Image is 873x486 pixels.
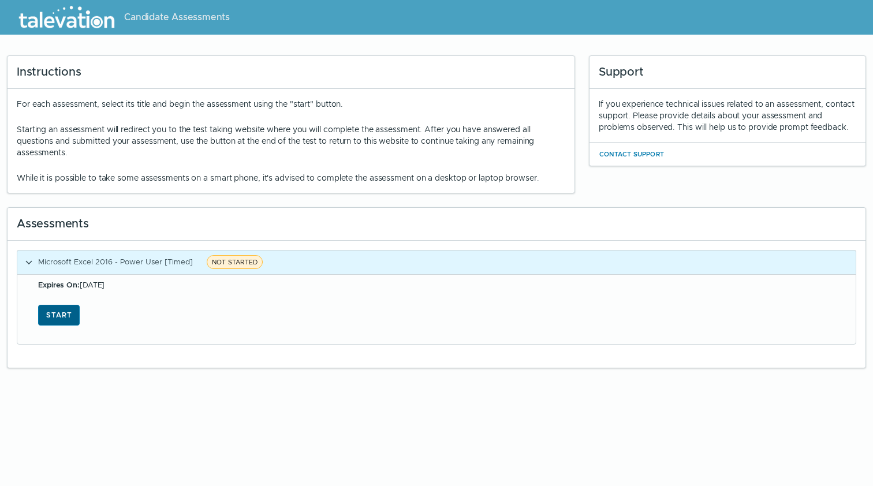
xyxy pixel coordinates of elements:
div: Support [590,56,865,89]
span: NOT STARTED [207,255,263,269]
img: Talevation_Logo_Transparent_white.png [14,3,120,32]
span: Help [59,9,76,18]
div: Microsoft Excel 2016 - Power User [Timed]NOT STARTED [17,274,856,345]
button: Contact Support [599,147,665,161]
span: Microsoft Excel 2016 - Power User [Timed] [38,257,193,267]
p: Starting an assessment will redirect you to the test taking website where you will complete the a... [17,124,565,158]
button: Start [38,305,80,326]
div: For each assessment, select its title and begin the assessment using the "start" button. [17,98,565,184]
div: If you experience technical issues related to an assessment, contact support. Please provide deta... [599,98,856,133]
div: Assessments [8,208,865,241]
p: While it is possible to take some assessments on a smart phone, it's advised to complete the asse... [17,172,565,184]
div: Instructions [8,56,574,89]
span: Candidate Assessments [124,10,230,24]
b: Expires On: [38,280,80,290]
button: Microsoft Excel 2016 - Power User [Timed]NOT STARTED [17,251,856,274]
span: [DATE] [38,280,105,290]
